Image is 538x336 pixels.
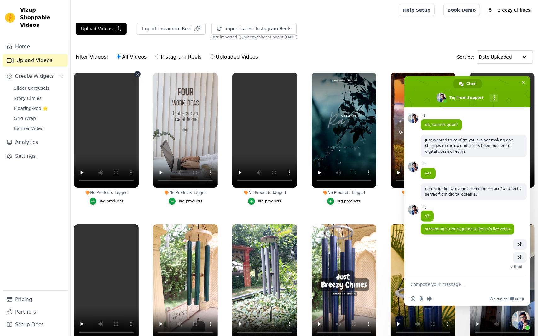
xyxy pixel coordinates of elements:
a: Setup Docs [3,318,68,331]
div: No Products Tagged [74,190,139,195]
input: Instagram Reels [155,54,159,59]
a: Upload Videos [3,54,68,67]
button: Import Instagram Reel [137,23,206,35]
div: No Products Tagged [391,190,455,195]
span: just wanted to confirm you are not making any changes to the upload file, its been pushed to digi... [425,137,513,154]
div: Sort by: [457,50,533,64]
div: Tag products [337,199,361,204]
a: Banner Video [10,124,68,133]
label: Uploaded Videos [210,53,258,61]
button: Create Widgets [3,70,68,83]
a: Partners [3,306,68,318]
text: B [488,7,492,13]
button: Tag products [327,198,361,205]
span: We run on [490,296,508,301]
a: Grid Wrap [10,114,68,123]
a: Slider Carousels [10,84,68,93]
a: Pricing [3,293,68,306]
span: Floating-Pop ⭐ [14,105,48,111]
span: Read [514,265,522,269]
span: Banner Video [14,125,43,132]
a: Story Circles [10,94,68,103]
button: B Breezy Chimes [485,4,533,16]
span: Last imported (@ breezychimes ): about [DATE] [211,35,298,40]
div: Tag products [257,199,282,204]
a: Book Demo [443,4,480,16]
span: yes [425,170,431,176]
span: Audio message [427,296,432,301]
a: We run onCrisp [490,296,524,301]
button: Upload Videos [76,23,127,35]
span: Create Widgets [15,72,54,80]
div: Chat [453,79,482,88]
button: Tag products [90,198,123,205]
span: Grid Wrap [14,115,36,122]
span: Tej [421,113,462,117]
div: Tag products [178,199,202,204]
span: u r using digital ocean streaming service? or directly served from digital ocean s3? [425,186,521,197]
label: Instagram Reels [155,53,202,61]
button: Import Latest Instagram Reels [211,23,297,35]
span: ok, sounds good! [425,122,458,127]
span: ok [518,242,522,247]
a: Floating-Pop ⭐ [10,104,68,113]
button: Video Delete [134,71,141,77]
input: Uploaded Videos [211,54,215,59]
span: s3 [425,213,429,219]
div: No Products Tagged [153,190,218,195]
p: Breezy Chimes [495,4,533,16]
span: Insert an emoji [411,296,416,301]
div: Tag products [99,199,123,204]
div: Close chat [512,311,530,330]
a: Settings [3,150,68,162]
span: ok [518,254,522,260]
button: Tag products [169,198,202,205]
img: Vizup [5,13,15,23]
span: Chat [467,79,476,88]
span: Close chat [520,79,527,86]
input: All Videos [117,54,121,59]
span: Tej [421,162,436,166]
span: Slider Carousels [14,85,49,91]
div: Filter Videos: [76,50,262,64]
span: Send a file [419,296,424,301]
a: Home [3,40,68,53]
div: More channels [490,94,498,102]
label: All Videos [116,53,147,61]
div: No Products Tagged [232,190,297,195]
span: streaming is not required unless it's live video [425,226,510,231]
a: Help Setup [399,4,435,16]
span: Tej [421,204,434,209]
button: Tag products [248,198,282,205]
div: No Products Tagged [312,190,376,195]
textarea: Compose your message... [411,282,510,287]
span: Crisp [515,296,524,301]
span: Vizup Shoppable Videos [20,6,65,29]
span: Story Circles [14,95,42,101]
a: Analytics [3,136,68,149]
